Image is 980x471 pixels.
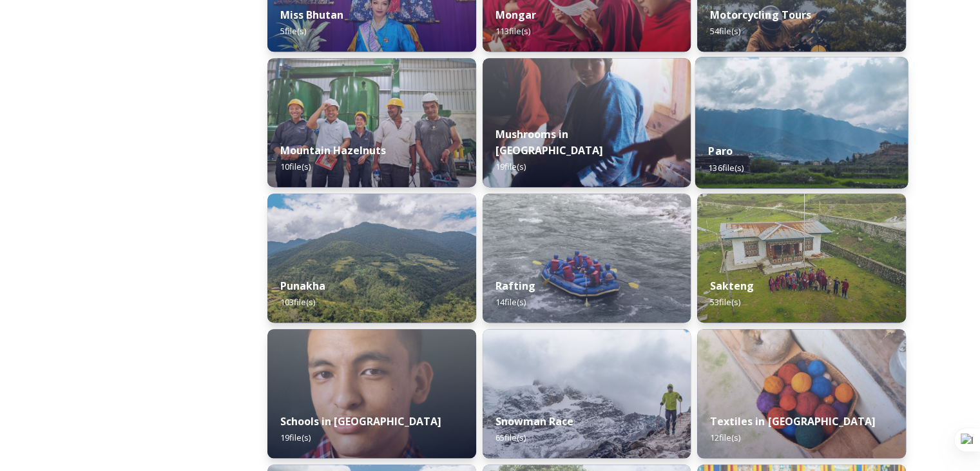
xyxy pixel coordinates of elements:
span: 10 file(s) [280,161,311,172]
strong: Rafting [495,279,535,293]
span: 53 file(s) [710,296,740,308]
span: 19 file(s) [280,432,311,443]
img: _SCH7798.jpg [483,58,691,187]
span: 19 file(s) [495,161,526,172]
span: 5 file(s) [280,25,306,37]
strong: Mongar [495,8,536,22]
span: 65 file(s) [495,432,526,443]
strong: Punakha [280,279,325,293]
img: Sakteng%2520070723%2520by%2520Nantawat-5.jpg [697,194,906,323]
img: f73f969a-3aba-4d6d-a863-38e7472ec6b1.JPG [483,194,691,323]
strong: Miss Bhutan [280,8,343,22]
span: 136 file(s) [709,161,744,173]
strong: Sakteng [710,279,754,293]
img: WattBryan-20170720-0740-P50.jpg [267,58,476,187]
strong: Mountain Hazelnuts [280,143,386,157]
strong: Snowman Race [495,414,573,428]
span: 14 file(s) [495,296,526,308]
span: 12 file(s) [710,432,740,443]
strong: Mushrooms in [GEOGRAPHIC_DATA] [495,127,603,157]
span: 113 file(s) [495,25,530,37]
span: 103 file(s) [280,296,315,308]
img: 2022-10-01%252012.59.42.jpg [267,194,476,323]
span: 54 file(s) [710,25,740,37]
strong: Textiles in [GEOGRAPHIC_DATA] [710,414,875,428]
img: Snowman%2520Race41.jpg [483,329,691,458]
img: _SCH2151_FINAL_RGB.jpg [267,329,476,458]
strong: Paro [709,144,733,158]
img: Paro%2520050723%2520by%2520Amp%2520Sripimanwat-20.jpg [695,57,908,188]
strong: Schools in [GEOGRAPHIC_DATA] [280,414,441,428]
img: _SCH9806.jpg [697,329,906,458]
strong: Motorcycling Tours [710,8,811,22]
